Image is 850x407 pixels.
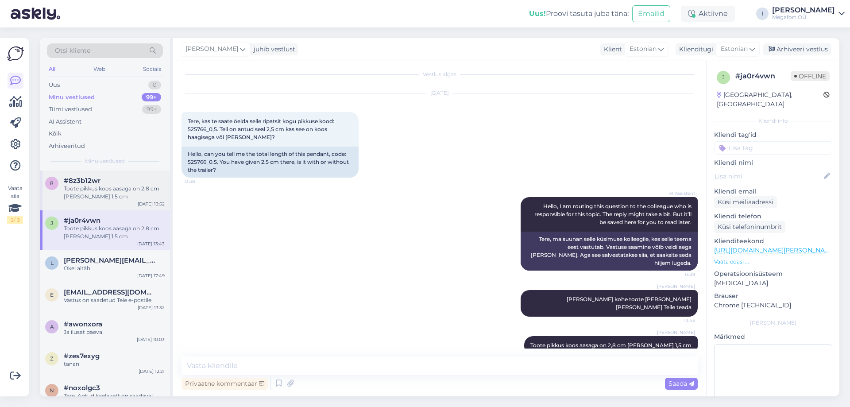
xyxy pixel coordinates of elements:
[714,221,785,233] div: Küsi telefoninumbrit
[657,283,695,290] span: [PERSON_NAME]
[250,45,295,54] div: juhib vestlust
[7,216,23,224] div: 2 / 3
[188,118,334,140] span: Tere, kas te saate öelda selle ripatsit kogu pikkuse kood: 525766_0,5. Teil on antud seal 2,5 cm ...
[137,336,165,343] div: [DATE] 10:03
[714,187,832,196] p: Kliendi email
[772,14,835,21] div: Megafort OÜ
[632,5,670,22] button: Emailid
[64,320,102,328] span: #awonxora
[141,63,163,75] div: Socials
[64,352,100,360] span: #zes7exyg
[717,90,823,109] div: [GEOGRAPHIC_DATA], [GEOGRAPHIC_DATA]
[137,240,165,247] div: [DATE] 13:43
[534,203,693,225] span: Hello, I am routing this question to the colleague who is responsible for this topic. The reply m...
[714,279,832,288] p: [MEDICAL_DATA]
[49,129,62,138] div: Kõik
[50,355,54,362] span: z
[49,93,95,102] div: Minu vestlused
[50,180,54,186] span: 8
[721,44,748,54] span: Estonian
[529,9,546,18] b: Uus!
[714,332,832,341] p: Märkmed
[92,63,107,75] div: Web
[64,177,100,185] span: #8z3b12wr
[64,360,165,368] div: tänan
[50,220,53,226] span: j
[50,291,54,298] span: e
[49,142,85,151] div: Arhiveeritud
[182,147,359,178] div: Hello, can you tell me the total length of this pendant, code: 525766_0.5. You have given 2.5 cm ...
[714,319,832,327] div: [PERSON_NAME]
[662,190,695,197] span: AI Assistent
[50,260,54,266] span: l
[714,258,832,266] p: Vaata edasi ...
[630,44,657,54] span: Estonian
[55,46,90,55] span: Otsi kliente
[64,256,156,264] span: lilian.spriit@gmail.com
[142,105,161,114] div: 99+
[50,387,54,394] span: n
[521,232,698,271] div: Tere, ma suunan selle küsimuse kolleegile, kes selle teema eest vastutab. Vastuse saamine võib ve...
[714,130,832,140] p: Kliendi tag'id
[714,236,832,246] p: Klienditeekond
[64,264,165,272] div: Okei aitäh!
[64,288,156,296] span: egne.magus@gmail.com
[715,171,822,181] input: Lisa nimi
[763,43,831,55] div: Arhiveeri vestlus
[735,71,791,81] div: # ja0r4vwn
[529,8,629,19] div: Proovi tasuta juba täna:
[600,45,622,54] div: Klient
[714,196,777,208] div: Küsi meiliaadressi
[182,70,698,78] div: Vestlus algas
[7,45,24,62] img: Askly Logo
[139,368,165,375] div: [DATE] 12:21
[7,184,23,224] div: Vaata siia
[184,178,217,185] span: 13:38
[714,246,836,254] a: [URL][DOMAIN_NAME][PERSON_NAME]
[772,7,845,21] a: [PERSON_NAME]Megafort OÜ
[64,185,165,201] div: Toote pikkus koos aasaga on 2,8 cm [PERSON_NAME] 1,5 cm
[722,74,725,81] span: j
[681,6,735,22] div: Aktiivne
[49,105,92,114] div: Tiimi vestlused
[185,44,238,54] span: [PERSON_NAME]
[64,225,165,240] div: Toote pikkus koos aasaga on 2,8 cm [PERSON_NAME] 1,5 cm
[137,272,165,279] div: [DATE] 17:49
[50,323,54,330] span: a
[668,380,694,388] span: Saada
[85,157,125,165] span: Minu vestlused
[49,117,81,126] div: AI Assistent
[714,301,832,310] p: Chrome [TECHNICAL_ID]
[530,342,692,349] span: Toote pikkus koos aasaga on 2,8 cm [PERSON_NAME] 1,5 cm
[714,158,832,167] p: Kliendi nimi
[662,271,695,278] span: 13:39
[138,304,165,311] div: [DATE] 13:32
[714,269,832,279] p: Operatsioonisüsteem
[182,89,698,97] div: [DATE]
[657,329,695,336] span: [PERSON_NAME]
[49,81,60,89] div: Uus
[64,296,165,304] div: Vastus on saadetud Teie e-postile
[791,71,830,81] span: Offline
[772,7,835,14] div: [PERSON_NAME]
[714,117,832,125] div: Kliendi info
[138,201,165,207] div: [DATE] 13:52
[714,212,832,221] p: Kliendi telefon
[714,291,832,301] p: Brauser
[676,45,713,54] div: Klienditugi
[47,63,57,75] div: All
[182,378,268,390] div: Privaatne kommentaar
[148,81,161,89] div: 0
[64,328,165,336] div: Ja ilusat päeva!
[662,317,695,324] span: 13:43
[64,217,100,225] span: #ja0r4vwn
[64,384,100,392] span: #noxolgc3
[714,141,832,155] input: Lisa tag
[142,93,161,102] div: 99+
[756,8,769,20] div: I
[567,296,693,310] span: [PERSON_NAME] kohe toote [PERSON_NAME] [PERSON_NAME] Teile teada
